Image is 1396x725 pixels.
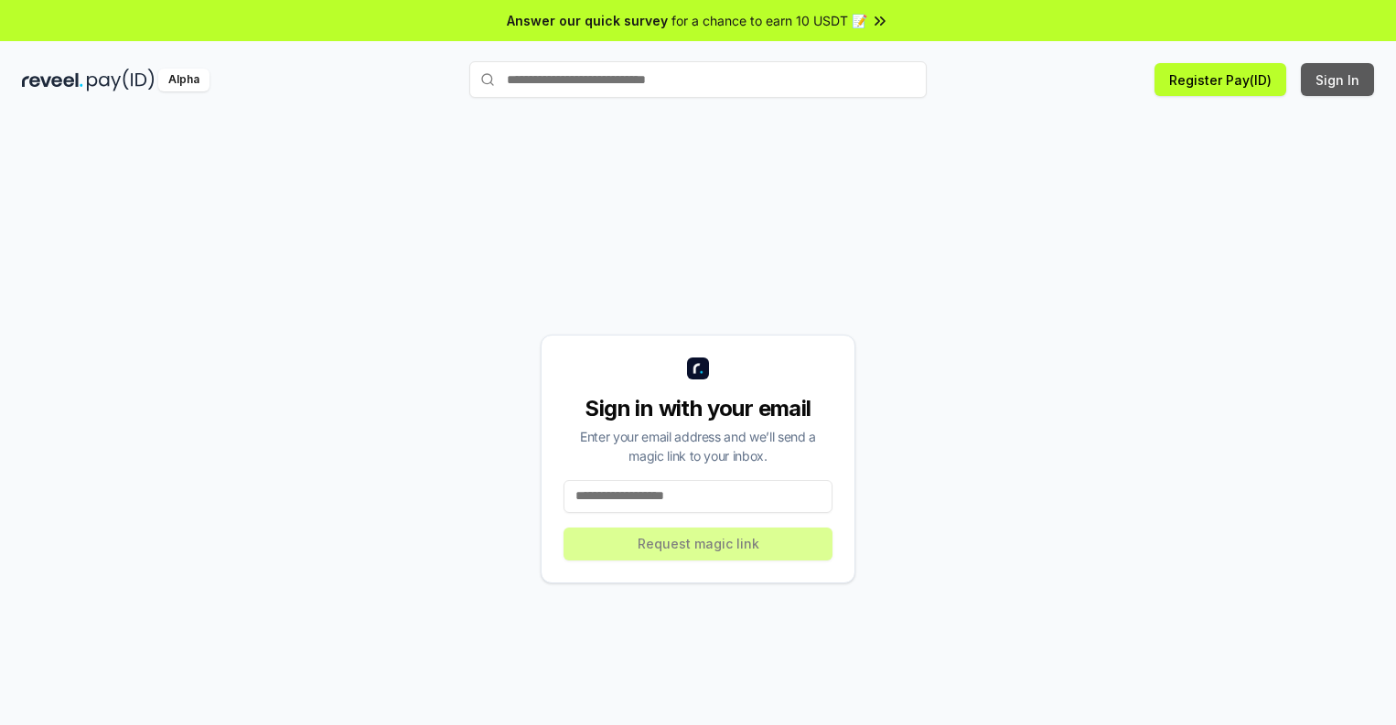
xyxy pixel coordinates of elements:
[22,69,83,91] img: reveel_dark
[507,11,668,30] span: Answer our quick survey
[1301,63,1374,96] button: Sign In
[564,427,832,465] div: Enter your email address and we’ll send a magic link to your inbox.
[87,69,155,91] img: pay_id
[687,357,709,379] img: logo_small
[1154,63,1286,96] button: Register Pay(ID)
[158,69,209,91] div: Alpha
[671,11,867,30] span: for a chance to earn 10 USDT 📝
[564,394,832,423] div: Sign in with your email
